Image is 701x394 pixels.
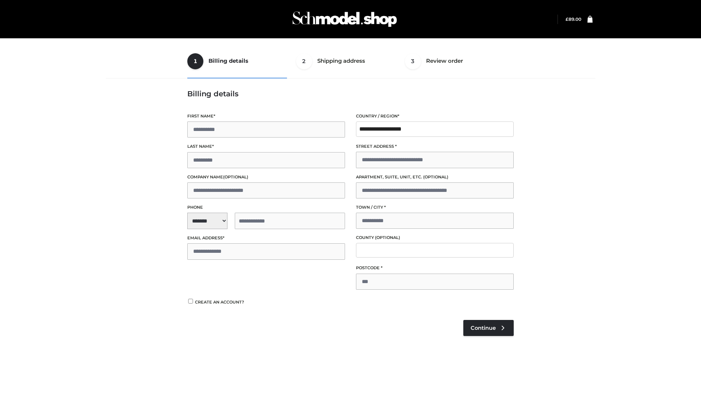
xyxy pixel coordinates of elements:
[187,113,345,120] label: First name
[223,174,248,179] span: (optional)
[566,16,581,22] a: £89.00
[187,89,514,98] h3: Billing details
[375,235,400,240] span: (optional)
[187,299,194,304] input: Create an account?
[566,16,568,22] span: £
[356,174,514,181] label: Apartment, suite, unit, etc.
[356,234,514,241] label: County
[356,143,514,150] label: Street address
[187,235,345,242] label: Email address
[356,264,514,271] label: Postcode
[290,5,399,34] img: Schmodel Admin 964
[187,204,345,211] label: Phone
[423,174,448,179] span: (optional)
[471,325,496,331] span: Continue
[463,320,514,336] a: Continue
[187,143,345,150] label: Last name
[187,174,345,181] label: Company name
[566,16,581,22] bdi: 89.00
[356,113,514,120] label: Country / Region
[195,300,244,305] span: Create an account?
[356,204,514,211] label: Town / City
